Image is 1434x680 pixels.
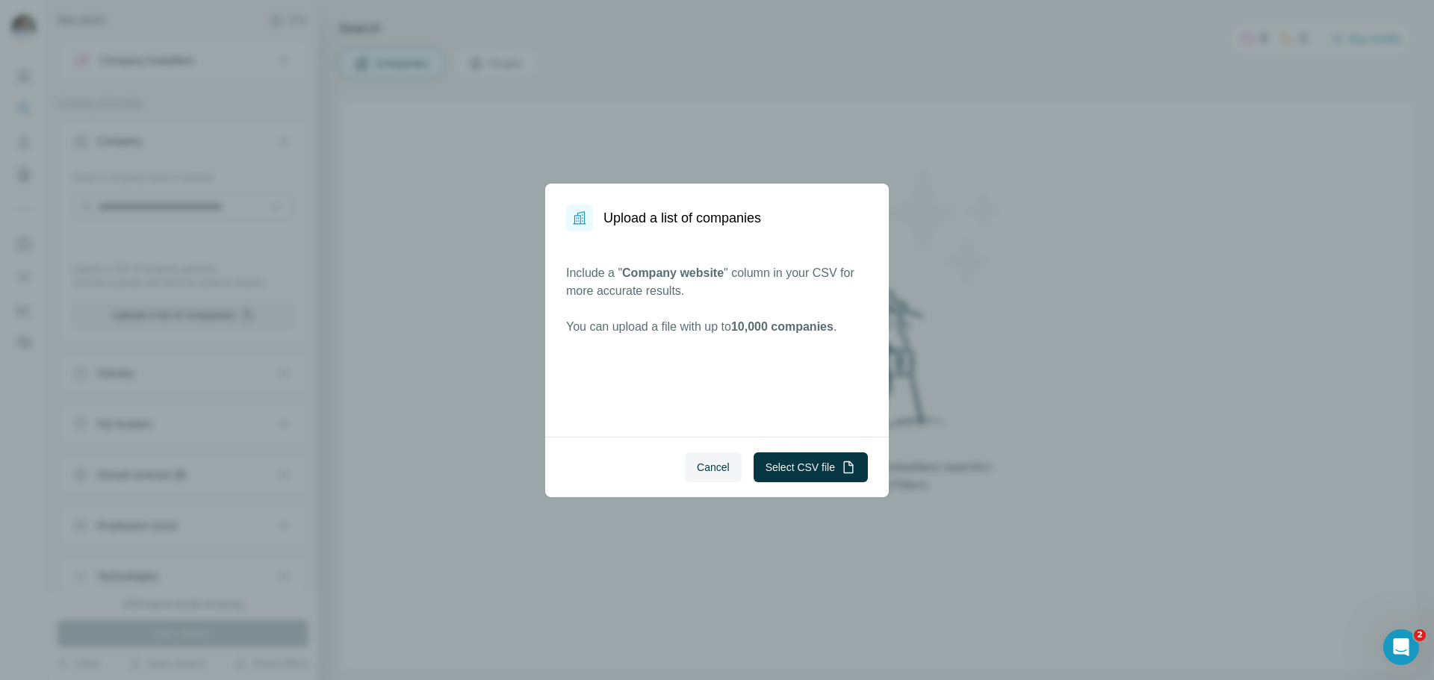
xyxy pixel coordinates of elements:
[622,266,724,279] span: Company website
[566,318,868,336] p: You can upload a file with up to .
[697,460,730,475] span: Cancel
[754,452,868,482] button: Select CSV file
[1383,629,1419,665] iframe: Intercom live chat
[685,452,742,482] button: Cancel
[731,320,834,333] span: 10,000 companies
[603,208,761,228] h1: Upload a list of companies
[1414,629,1426,641] span: 2
[566,264,868,300] p: Include a " " column in your CSV for more accurate results.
